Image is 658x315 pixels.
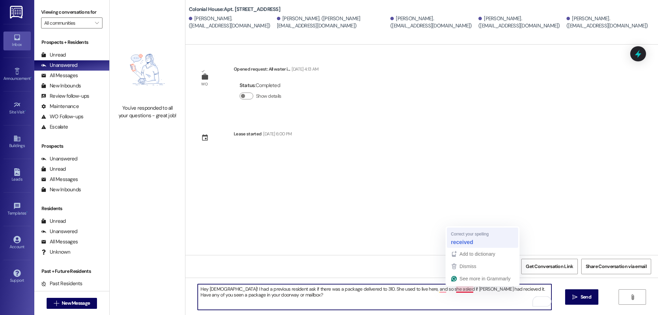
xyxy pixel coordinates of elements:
div: [PERSON_NAME]. ([EMAIL_ADDRESS][DOMAIN_NAME]) [390,15,477,30]
span: Get Conversation Link [526,263,573,270]
div: WO Follow-ups [41,113,83,120]
b: Status [240,82,255,89]
div: Escalate [41,123,68,131]
div: : Completed [240,80,284,91]
b: Colonial House: Apt. [STREET_ADDRESS] [189,6,280,13]
div: All Messages [41,72,78,79]
div: All Messages [41,238,78,245]
img: ResiDesk Logo [10,6,24,19]
div: Unanswered [41,228,77,235]
div: Unanswered [41,62,77,69]
label: Show details [256,93,281,100]
div: Past Residents [41,280,83,287]
div: Unread [41,51,66,59]
div: Unknown [41,249,70,256]
i:  [54,301,59,306]
span: • [25,109,26,113]
label: Viewing conversations for [41,7,102,17]
a: Site Visit • [3,99,31,118]
button: Get Conversation Link [521,259,577,274]
div: Opened request: All water i... [234,65,318,75]
div: Review follow-ups [41,93,89,100]
div: Lease started [234,130,262,137]
div: All Messages [41,176,78,183]
input: All communities [44,17,92,28]
div: Unread [41,166,66,173]
i:  [630,294,635,300]
div: Residents [34,205,109,212]
div: [PERSON_NAME]. ([EMAIL_ADDRESS][DOMAIN_NAME]) [566,15,653,30]
a: Buildings [3,133,31,151]
div: New Inbounds [41,186,81,193]
i:  [572,294,577,300]
div: New Inbounds [41,82,81,89]
a: Account [3,234,31,252]
div: You've responded to all your questions - great job! [117,105,178,119]
div: [PERSON_NAME]. ([EMAIL_ADDRESS][DOMAIN_NAME]) [189,15,275,30]
div: [PERSON_NAME]. ([PERSON_NAME][EMAIL_ADDRESS][DOMAIN_NAME]) [277,15,389,30]
span: • [26,210,27,215]
div: [DATE] 6:00 PM [261,130,292,137]
div: [PERSON_NAME]. ([EMAIL_ADDRESS][DOMAIN_NAME]) [478,15,565,30]
i:  [95,20,99,26]
div: Prospects + Residents [34,39,109,46]
a: Inbox [3,32,31,50]
a: Templates • [3,200,31,219]
div: Past + Future Residents [34,268,109,275]
div: WO [201,81,208,88]
span: Send [581,293,591,301]
div: Maintenance [41,103,79,110]
span: New Message [62,300,90,307]
button: Share Conversation via email [581,259,651,274]
button: Send [565,289,598,305]
span: • [31,75,32,80]
img: empty-state [117,38,178,101]
a: Support [3,267,31,286]
div: Unread [41,218,66,225]
div: Prospects [34,143,109,150]
span: Share Conversation via email [586,263,647,270]
div: Unanswered [41,155,77,162]
div: [DATE] 4:13 AM [290,65,318,73]
a: Leads [3,166,31,185]
button: New Message [47,298,97,309]
textarea: To enrich screen reader interactions, please activate Accessibility in Grammarly extension settings [198,284,551,310]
